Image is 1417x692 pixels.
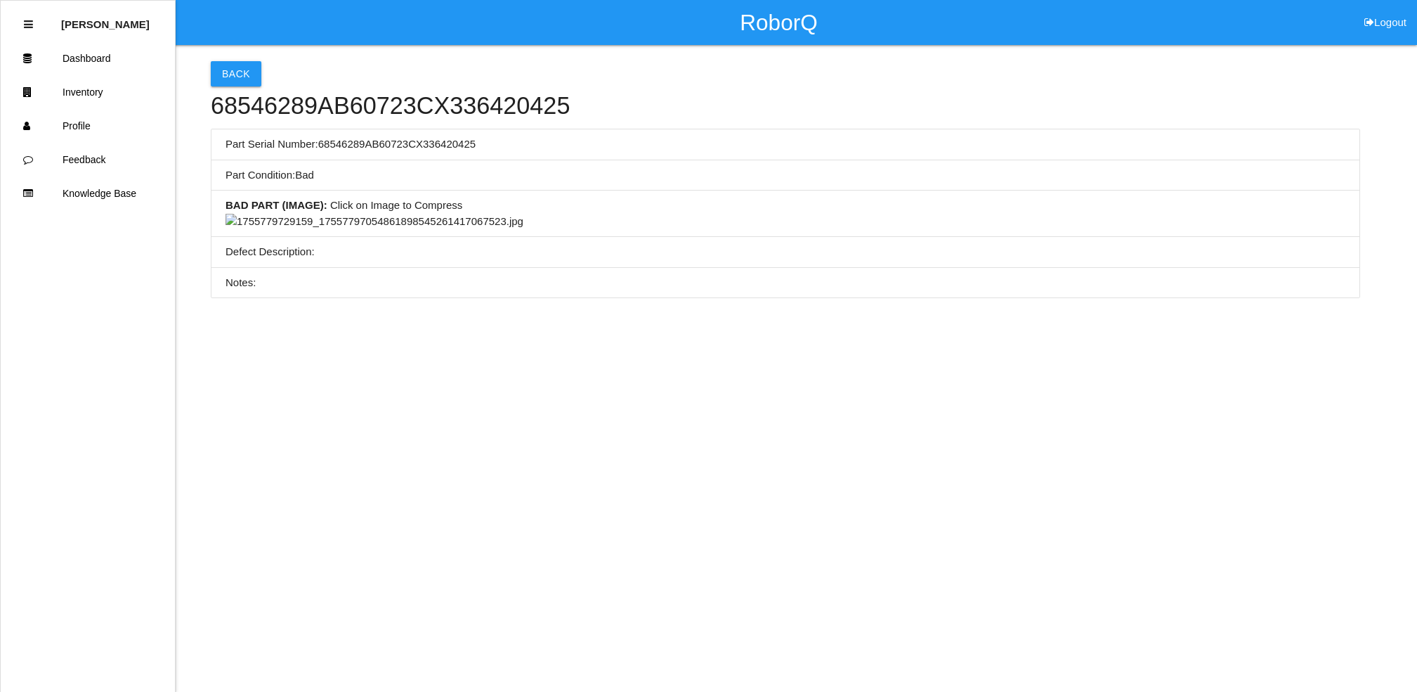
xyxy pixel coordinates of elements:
a: Knowledge Base [1,177,175,210]
li: Defect Description: [211,237,1359,268]
p: Diego Altamirano [61,8,150,30]
img: 1755779729159_17557797054861898545261417067523.jpg [226,214,523,230]
b: BAD PART (IMAGE) : [226,199,327,211]
div: Close [24,8,33,41]
li: Click on Image to Compress [211,191,1359,237]
li: Part Serial Number: 68546289AB60723CX336420425 [211,129,1359,160]
a: Dashboard [1,41,175,75]
a: Profile [1,109,175,143]
button: Back [211,61,261,86]
h4: 68546289AB60723CX336420425 [211,93,1360,120]
a: Feedback [1,143,175,177]
li: Notes: [211,268,1359,298]
a: Inventory [1,75,175,109]
li: Part Condition: Bad [211,160,1359,191]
